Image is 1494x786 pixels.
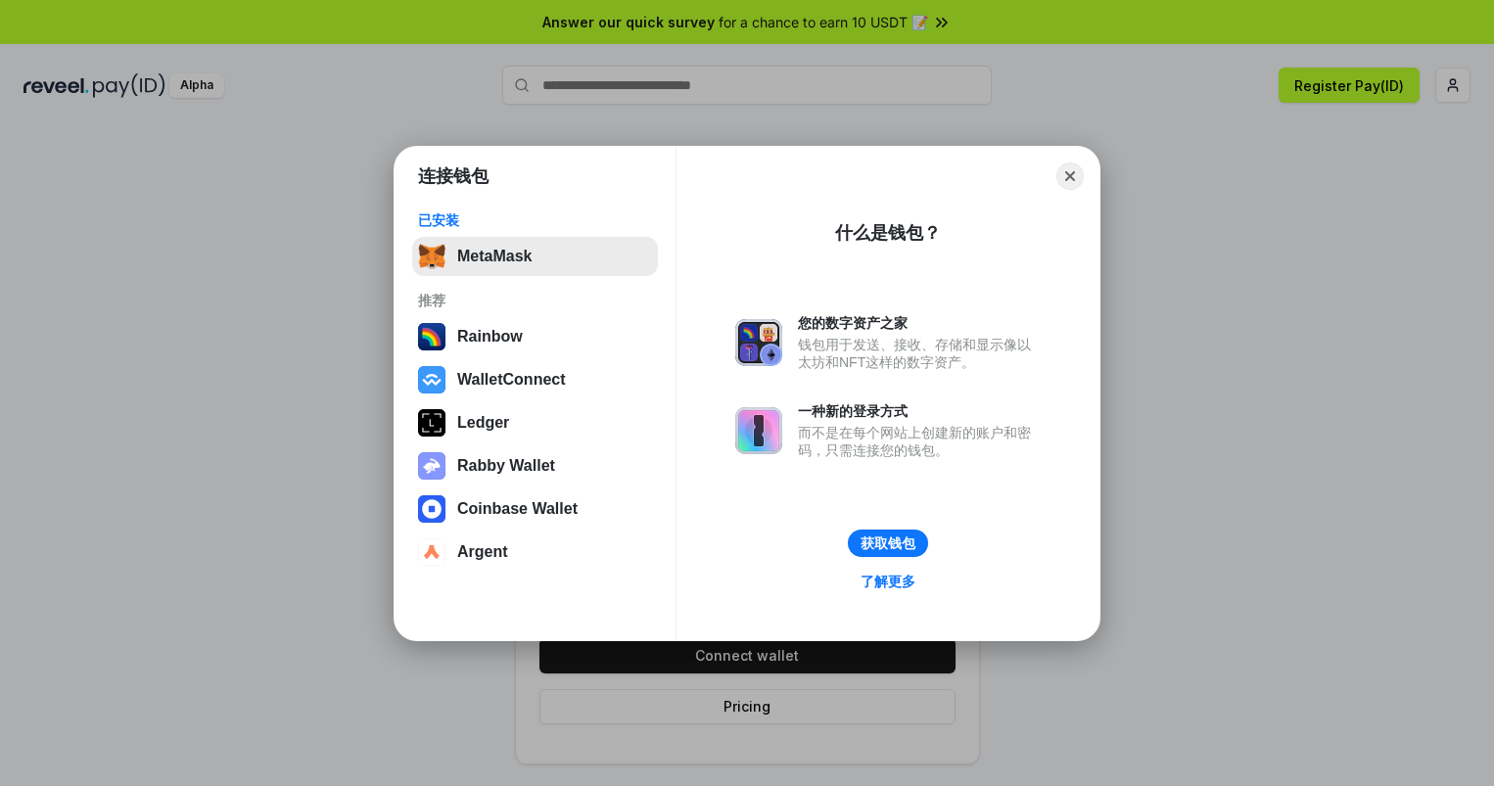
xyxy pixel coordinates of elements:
div: 钱包用于发送、接收、存储和显示像以太坊和NFT这样的数字资产。 [798,336,1041,371]
div: MetaMask [457,248,532,265]
button: Close [1056,162,1084,190]
button: 获取钱包 [848,530,928,557]
img: svg+xml,%3Csvg%20xmlns%3D%22http%3A%2F%2Fwww.w3.org%2F2000%2Fsvg%22%20fill%3D%22none%22%20viewBox... [418,452,445,480]
div: Rabby Wallet [457,457,555,475]
button: Rainbow [412,317,658,356]
img: svg+xml,%3Csvg%20xmlns%3D%22http%3A%2F%2Fwww.w3.org%2F2000%2Fsvg%22%20fill%3D%22none%22%20viewBox... [735,407,782,454]
button: Ledger [412,403,658,442]
img: svg+xml,%3Csvg%20width%3D%2228%22%20height%3D%2228%22%20viewBox%3D%220%200%2028%2028%22%20fill%3D... [418,366,445,393]
img: svg+xml,%3Csvg%20xmlns%3D%22http%3A%2F%2Fwww.w3.org%2F2000%2Fsvg%22%20width%3D%2228%22%20height%3... [418,409,445,437]
a: 了解更多 [849,569,927,594]
div: 已安装 [418,211,652,229]
div: 您的数字资产之家 [798,314,1041,332]
img: svg+xml,%3Csvg%20width%3D%2228%22%20height%3D%2228%22%20viewBox%3D%220%200%2028%2028%22%20fill%3D... [418,538,445,566]
div: WalletConnect [457,371,566,389]
img: svg+xml,%3Csvg%20fill%3D%22none%22%20height%3D%2233%22%20viewBox%3D%220%200%2035%2033%22%20width%... [418,243,445,270]
div: 推荐 [418,292,652,309]
h1: 连接钱包 [418,164,489,188]
div: Ledger [457,414,509,432]
div: Coinbase Wallet [457,500,578,518]
button: Argent [412,532,658,572]
img: svg+xml,%3Csvg%20xmlns%3D%22http%3A%2F%2Fwww.w3.org%2F2000%2Fsvg%22%20fill%3D%22none%22%20viewBox... [735,319,782,366]
button: MetaMask [412,237,658,276]
div: 什么是钱包？ [835,221,941,245]
div: Rainbow [457,328,523,346]
button: WalletConnect [412,360,658,399]
button: Coinbase Wallet [412,489,658,529]
div: 而不是在每个网站上创建新的账户和密码，只需连接您的钱包。 [798,424,1041,459]
div: Argent [457,543,508,561]
img: svg+xml,%3Csvg%20width%3D%22120%22%20height%3D%22120%22%20viewBox%3D%220%200%20120%20120%22%20fil... [418,323,445,350]
div: 一种新的登录方式 [798,402,1041,420]
div: 了解更多 [861,573,915,590]
img: svg+xml,%3Csvg%20width%3D%2228%22%20height%3D%2228%22%20viewBox%3D%220%200%2028%2028%22%20fill%3D... [418,495,445,523]
button: Rabby Wallet [412,446,658,485]
div: 获取钱包 [861,534,915,552]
